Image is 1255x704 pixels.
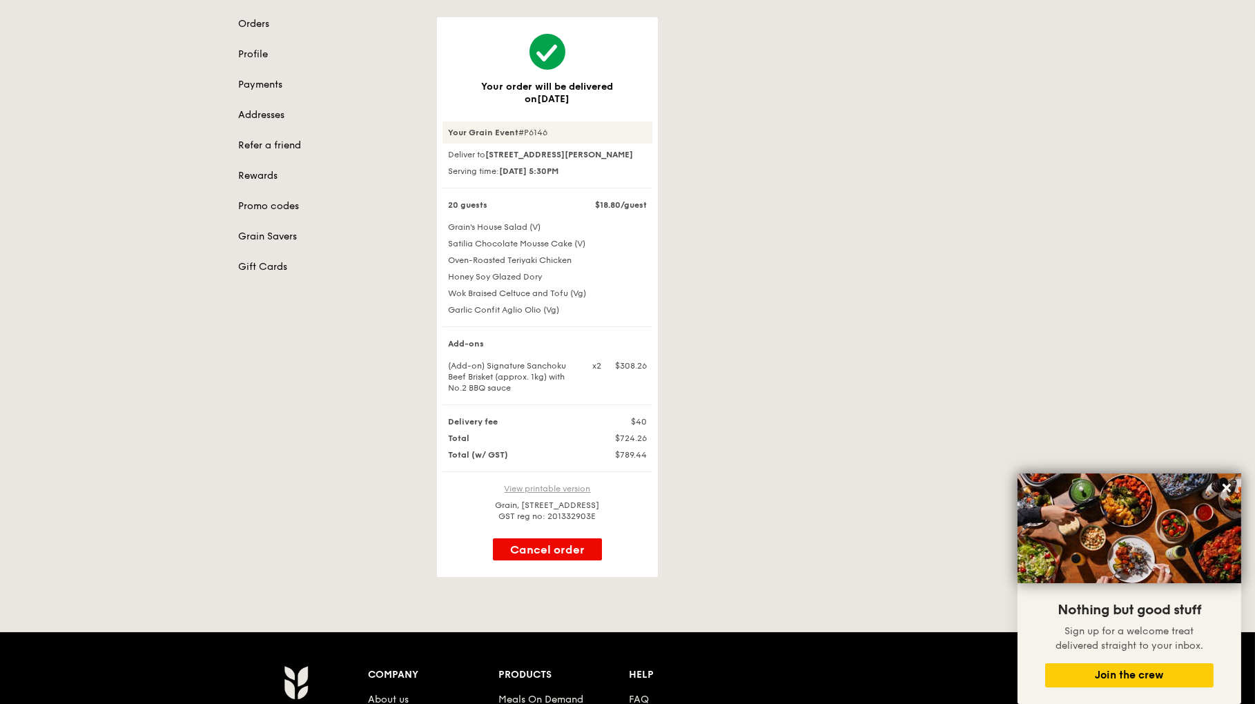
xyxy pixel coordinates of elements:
[505,484,591,493] a: View printable version
[1216,477,1238,499] button: Close
[442,149,652,160] div: Deliver to
[238,199,420,213] a: Promo codes
[498,665,629,685] div: Products
[1055,625,1203,652] span: Sign up for a welcome treat delivered straight to your inbox.
[493,538,602,560] button: Cancel order
[629,665,759,685] div: Help
[583,199,655,211] div: $18.80/guest
[440,199,583,211] div: 20 guests
[442,121,652,144] div: #P6146
[448,450,508,460] strong: Total (w/ GST)
[583,360,601,371] div: x2
[485,150,633,159] strong: [STREET_ADDRESS][PERSON_NAME]
[583,416,655,427] div: $40
[499,166,558,176] strong: [DATE] 5:30PM
[368,665,498,685] div: Company
[284,665,308,700] img: Grain
[1058,602,1201,618] span: Nothing but good stuff
[440,304,655,315] div: Garlic Confit Aglio Olio (Vg)
[583,449,655,460] div: $789.44
[440,271,655,282] div: Honey Soy Glazed Dory
[459,81,636,105] h3: Your order will be delivered on
[238,48,420,61] a: Profile
[238,169,420,183] a: Rewards
[238,139,420,153] a: Refer a friend
[442,166,652,177] div: Serving time:
[448,433,469,443] strong: Total
[583,433,655,444] div: $724.26
[440,338,655,349] div: Add-ons
[448,417,498,427] strong: Delivery fee
[238,230,420,244] a: Grain Savers
[440,238,655,249] div: Satilia Chocolate Mousse Cake (V)
[238,260,420,274] a: Gift Cards
[448,128,518,137] strong: Your Grain Event
[440,255,655,266] div: Oven-Roasted Teriyaki Chicken
[601,360,655,371] div: $308.26
[1018,473,1241,583] img: DSC07876-Edit02-Large.jpeg
[440,360,583,393] div: (Add-on) Signature Sanchoku Beef Brisket (approx. 1kg) with No.2 BBQ sauce
[442,500,652,522] div: Grain, [STREET_ADDRESS] GST reg no: 201332903E
[238,17,420,31] a: Orders
[238,108,420,122] a: Addresses
[538,93,570,105] span: [DATE]
[1045,663,1214,687] button: Join the crew
[440,222,655,233] div: Grain's House Salad (V)
[238,78,420,92] a: Payments
[440,288,655,299] div: Wok Braised Celtuce and Tofu (Vg)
